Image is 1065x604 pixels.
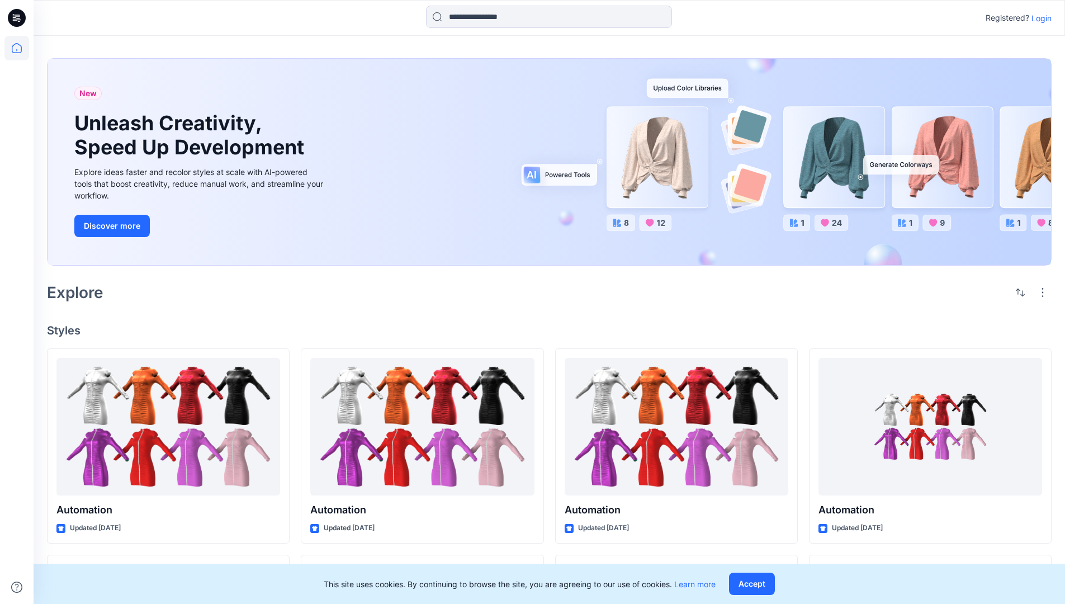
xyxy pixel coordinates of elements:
[79,87,97,100] span: New
[56,502,280,518] p: Automation
[674,579,716,589] a: Learn more
[324,522,375,534] p: Updated [DATE]
[324,578,716,590] p: This site uses cookies. By continuing to browse the site, you are agreeing to our use of cookies.
[74,215,326,237] a: Discover more
[565,502,788,518] p: Automation
[70,522,121,534] p: Updated [DATE]
[986,11,1029,25] p: Registered?
[1031,12,1052,24] p: Login
[565,358,788,496] a: Automation
[818,358,1042,496] a: Automation
[47,284,103,301] h2: Explore
[47,324,1052,337] h4: Styles
[832,522,883,534] p: Updated [DATE]
[578,522,629,534] p: Updated [DATE]
[310,358,534,496] a: Automation
[74,215,150,237] button: Discover more
[74,166,326,201] div: Explore ideas faster and recolor styles at scale with AI-powered tools that boost creativity, red...
[74,111,309,159] h1: Unleash Creativity, Speed Up Development
[310,502,534,518] p: Automation
[56,358,280,496] a: Automation
[729,573,775,595] button: Accept
[818,502,1042,518] p: Automation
